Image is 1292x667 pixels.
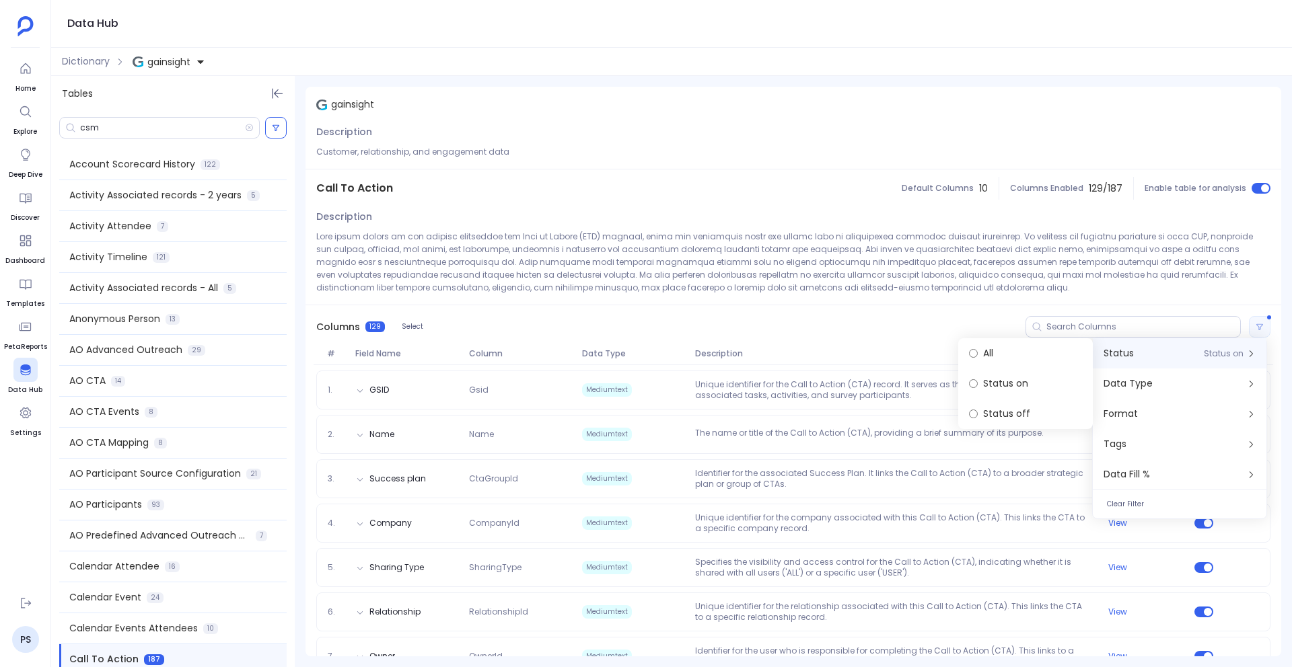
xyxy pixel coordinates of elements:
span: gainsight [147,55,190,69]
span: Activity Attendee [69,219,151,233]
span: Activity Associated records - 2 years [69,188,242,202]
button: Success plan [369,473,426,484]
span: 3. [322,473,351,484]
label: Status on [958,368,1093,399]
h1: Data Hub [67,14,118,33]
span: AO CTA Events [69,405,139,419]
span: 29 [188,345,205,356]
a: Templates [6,272,44,309]
button: Hide Tables [268,84,287,103]
label: Status off [958,399,1093,429]
span: 10 [203,623,218,634]
span: Call To Action [316,180,393,196]
span: Settings [10,428,41,438]
p: Identifier for the associated Success Plan. It links the Call to Action (CTA) to a broader strate... [690,468,1095,489]
span: AO Participant Source Configuration [69,467,241,481]
span: Columns Enabled [1010,183,1083,194]
p: Identifier for the user who is responsible for completing the Call to Action (CTA). This links to... [690,645,1095,667]
span: Account Scorecard History [69,157,195,171]
span: Mediumtext [582,472,632,485]
img: petavue logo [17,16,34,36]
span: Status on [1204,348,1244,359]
input: Search Tables/Columns [80,122,245,133]
button: Select [393,318,432,336]
a: Data Hub [8,358,42,395]
span: Description [316,210,372,224]
a: Home [13,56,38,94]
span: Description [690,348,1096,359]
span: Columns [316,320,360,334]
span: Data Fill % [1104,467,1150,481]
span: Activity Associated records - All [69,281,218,295]
span: gainsight [331,97,374,112]
span: 93 [147,500,164,510]
button: gainsight [130,51,208,73]
span: 4. [322,518,351,528]
p: Specifies the visibility and access control for the Call to Action (CTA), indicating whether it i... [690,557,1095,578]
span: 10 [979,182,988,196]
a: Dashboard [5,229,45,266]
span: Mediumtext [582,650,632,663]
img: gainsight.svg [316,100,327,110]
a: Discover [11,186,40,223]
button: View [1108,562,1127,573]
a: Deep Dive [9,143,42,180]
span: Call To Action [69,652,139,666]
div: Tables [51,76,295,112]
span: 6. [322,606,351,617]
button: Owner [369,651,395,662]
button: Sharing Type [369,562,424,573]
span: 21 [246,469,261,479]
span: Gsid [464,385,577,395]
span: Activity Timeline [69,250,147,264]
button: Name [369,429,394,440]
span: Calendar Event [69,590,141,604]
span: AO Participants [69,498,142,512]
span: Mediumtext [582,383,632,397]
span: 5 [247,190,260,201]
span: CtaGroupId [464,473,577,484]
input: Status on [969,379,978,388]
p: Unique identifier for the relationship associated with this Call to Action (CTA). This links the ... [690,601,1095,623]
span: Status [1104,346,1134,360]
span: Calendar Attendee [69,559,159,574]
span: SharingType [464,562,577,573]
span: PetaReports [4,342,47,352]
input: Search Columns [1046,321,1240,332]
p: The name or title of the Call to Action (CTA), providing a brief summary of its purpose. [690,428,1095,441]
span: Home [13,83,38,94]
span: 129 / 187 [1089,182,1122,196]
span: Format [1104,407,1138,421]
span: Discover [11,212,40,223]
span: Name [464,429,577,440]
p: Lore ipsum dolors am con adipisc elitseddoe tem Inci ut Labore (ETD) magnaal, enima min veniamqui... [316,230,1270,294]
span: AO CTA [69,374,106,388]
span: Dictionary [62,54,110,69]
button: View [1108,651,1127,662]
span: AO Predefined Advanced Outreach Model [69,528,250,543]
span: Field Name [350,348,463,359]
span: 8 [154,438,167,448]
span: Deep Dive [9,169,42,180]
span: Calendar Events Attendees [69,621,198,635]
span: 122 [201,159,220,170]
span: AO CTA Mapping [69,436,149,450]
span: 2. [322,429,351,440]
button: GSID [369,385,389,395]
label: All [958,338,1093,368]
span: Data Type [1104,377,1153,391]
span: 5 [223,283,236,294]
span: Anonymous Person [69,312,160,326]
span: 5. [322,562,351,573]
span: 13 [166,314,180,325]
span: # [322,348,350,359]
span: 14 [111,376,125,387]
span: 8 [145,407,157,418]
img: gainsight.svg [133,56,143,67]
span: Default Columns [902,183,974,194]
span: Description [316,125,372,139]
p: Customer, relationship, and engagement data [316,145,1270,158]
span: 121 [153,252,170,263]
span: CompanyId [464,518,577,528]
span: AO Advanced Outreach [69,343,182,357]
